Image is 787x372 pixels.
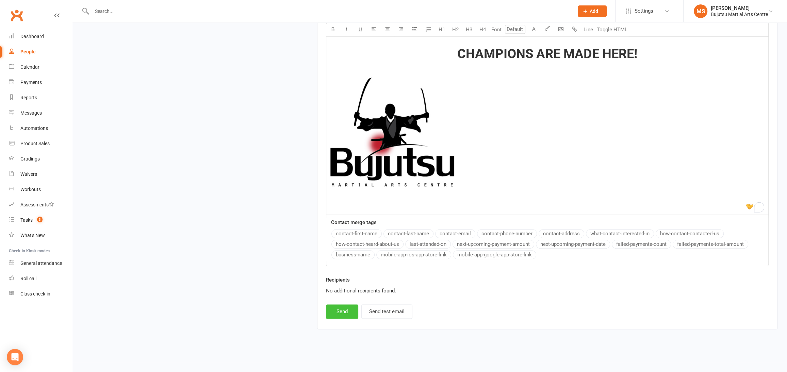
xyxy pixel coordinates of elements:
[505,25,525,34] input: Default
[694,4,707,18] div: MS
[590,9,598,14] span: Add
[20,110,42,116] div: Messages
[449,23,462,36] button: H2
[20,291,50,297] div: Class check-in
[20,260,62,266] div: General attendance
[20,95,37,100] div: Reports
[376,250,451,259] button: mobile-app-ios-app-store-link
[20,276,36,281] div: Roll call
[656,229,724,238] button: how-contact-contacted-us
[8,7,25,24] a: Clubworx
[331,250,375,259] button: business-name
[20,217,33,223] div: Tasks
[453,250,536,259] button: mobile-app-google-app-store-link
[9,228,72,243] a: What's New
[9,60,72,75] a: Calendar
[9,136,72,151] a: Product Sales
[90,6,569,16] input: Search...
[9,105,72,121] a: Messages
[20,34,44,39] div: Dashboard
[9,151,72,167] a: Gradings
[20,202,54,207] div: Assessments
[9,167,72,182] a: Waivers
[462,23,476,36] button: H3
[539,229,584,238] button: contact-address
[326,276,350,284] label: Recipients
[527,23,541,36] button: A
[326,287,769,295] div: No additional recipients found.
[536,240,610,249] button: next-upcoming-payment-date
[457,46,637,61] span: CHAMPIONS ARE MADE HERE!
[435,23,449,36] button: H1
[9,44,72,60] a: People
[20,49,36,54] div: People
[331,218,377,226] label: Contact merge tags
[37,217,43,222] span: 3
[711,11,768,17] div: Bujutsu Martial Arts Centre
[581,23,595,36] button: Line
[359,27,362,33] span: U
[595,23,629,36] button: Toggle HTML
[20,233,45,238] div: What's New
[477,229,537,238] button: contact-phone-number
[331,240,404,249] button: how-contact-heard-about-us
[9,213,72,228] a: Tasks 3
[20,80,42,85] div: Payments
[9,256,72,271] a: General attendance kiosk mode
[9,121,72,136] a: Automations
[9,197,72,213] a: Assessments
[673,240,748,249] button: failed-payments-total-amount
[9,286,72,302] a: Class kiosk mode
[9,182,72,197] a: Workouts
[20,187,41,192] div: Workouts
[612,240,671,249] button: failed-payments-count
[490,23,503,36] button: Font
[331,229,382,238] button: contact-first-name
[354,23,367,36] button: U
[578,5,607,17] button: Add
[711,5,768,11] div: [PERSON_NAME]
[20,125,48,131] div: Automations
[20,156,40,162] div: Gradings
[453,240,534,249] button: next-upcoming-payment-amount
[9,271,72,286] a: Roll call
[20,64,39,70] div: Calendar
[405,240,451,249] button: last-attended-on
[586,229,654,238] button: what-contact-interested-in
[9,75,72,90] a: Payments
[9,29,72,44] a: Dashboard
[435,229,475,238] button: contact-email
[383,229,433,238] button: contact-last-name
[326,304,358,319] button: Send
[361,304,412,319] button: Send test email
[635,3,653,19] span: Settings
[7,349,23,365] div: Open Intercom Messenger
[330,78,454,186] img: 2035d717-7c62-463b-a115-6a901fd5f771.jpg
[20,171,37,177] div: Waivers
[476,23,490,36] button: H4
[9,90,72,105] a: Reports
[20,141,50,146] div: Product Sales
